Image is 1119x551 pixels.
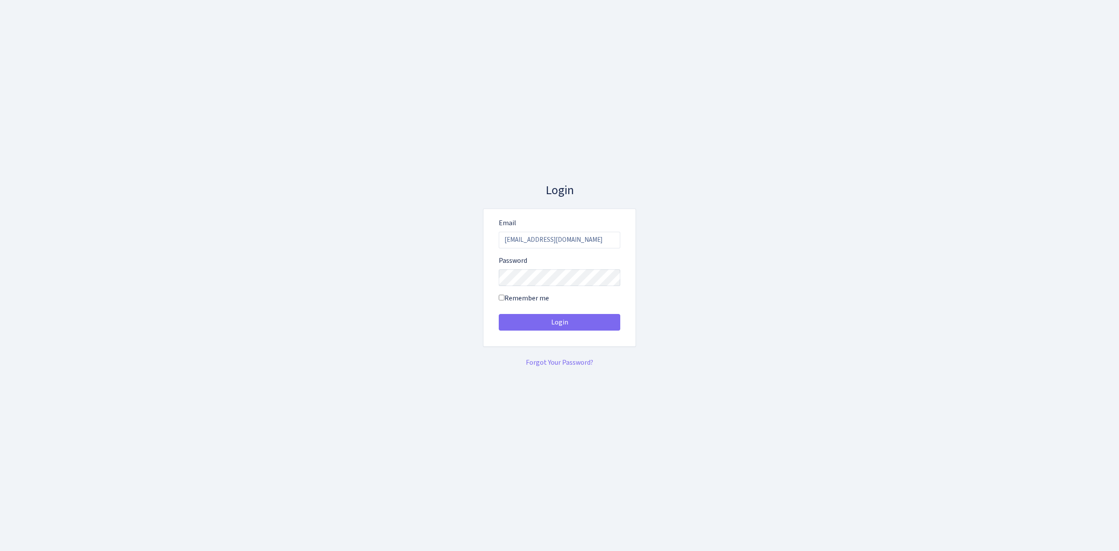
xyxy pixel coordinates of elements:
[526,358,593,367] a: Forgot Your Password?
[499,314,620,331] button: Login
[499,295,504,300] input: Remember me
[483,183,636,198] h3: Login
[499,255,527,266] label: Password
[499,293,549,303] label: Remember me
[499,218,516,228] label: Email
